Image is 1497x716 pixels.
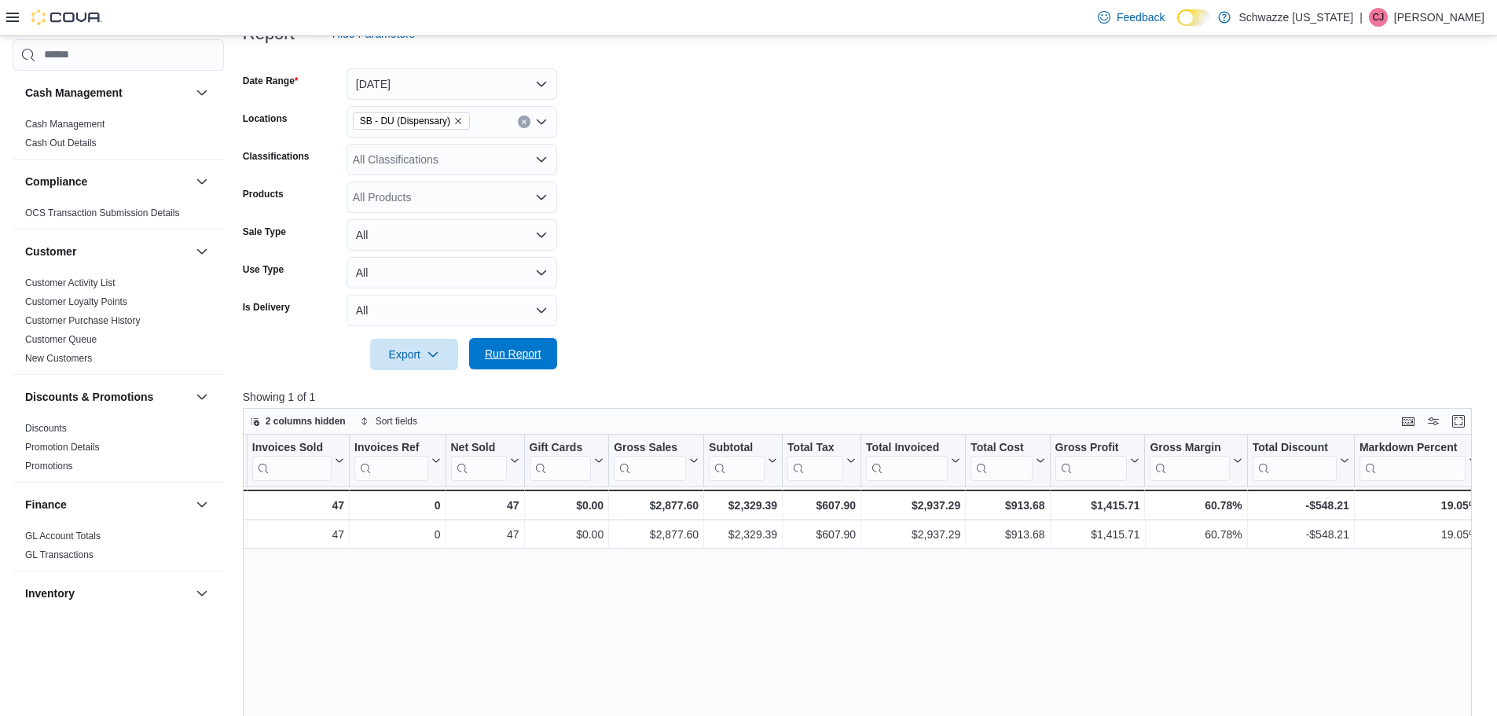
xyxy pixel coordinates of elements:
[354,496,440,515] div: 0
[529,496,604,515] div: $0.00
[25,389,153,405] h3: Discounts & Promotions
[354,412,424,431] button: Sort fields
[347,219,557,251] button: All
[787,496,856,515] div: $607.90
[1253,525,1349,544] div: -$548.21
[1150,440,1229,480] div: Gross Margin
[1359,440,1466,455] div: Markdown Percent
[25,315,141,326] a: Customer Purchase History
[1055,440,1139,480] button: Gross Profit
[709,496,777,515] div: $2,329.39
[453,116,463,126] button: Remove SB - DU (Dispensary) from selection in this group
[380,339,449,370] span: Export
[1055,525,1139,544] div: $1,415.71
[787,440,856,480] button: Total Tax
[25,85,189,101] button: Cash Management
[354,440,427,455] div: Invoices Ref
[1055,440,1127,455] div: Gross Profit
[866,440,948,480] div: Total Invoiced
[193,242,211,261] button: Customer
[485,346,541,362] span: Run Report
[25,531,101,542] a: GL Account Totals
[25,442,100,453] a: Promotion Details
[25,296,127,308] span: Customer Loyalty Points
[13,115,224,159] div: Cash Management
[376,415,417,428] span: Sort fields
[970,496,1044,515] div: $913.68
[970,525,1044,544] div: $913.68
[243,188,284,200] label: Products
[450,440,519,480] button: Net Sold
[25,174,189,189] button: Compliance
[1055,440,1127,480] div: Gross Profit
[370,339,458,370] button: Export
[13,274,224,374] div: Customer
[1055,496,1139,515] div: $1,415.71
[1359,496,1478,515] div: 19.05%
[13,419,224,482] div: Discounts & Promotions
[1359,440,1466,480] div: Markdown Percent
[25,549,94,561] span: GL Transactions
[25,85,123,101] h3: Cash Management
[25,497,189,512] button: Finance
[529,525,604,544] div: $0.00
[518,116,530,128] button: Clear input
[243,75,299,87] label: Date Range
[709,440,777,480] button: Subtotal
[243,226,286,238] label: Sale Type
[193,83,211,102] button: Cash Management
[193,584,211,603] button: Inventory
[347,257,557,288] button: All
[252,440,344,480] button: Invoices Sold
[252,496,344,515] div: 47
[1359,440,1478,480] button: Markdown Percent
[243,150,310,163] label: Classifications
[252,440,332,480] div: Invoices Sold
[13,204,224,229] div: Compliance
[1449,412,1468,431] button: Enter fullscreen
[252,525,344,544] div: 47
[1373,8,1385,27] span: CJ
[1394,8,1484,27] p: [PERSON_NAME]
[970,440,1044,480] button: Total Cost
[25,244,76,259] h3: Customer
[1150,440,1242,480] button: Gross Margin
[347,68,557,100] button: [DATE]
[25,497,67,512] h3: Finance
[787,440,843,480] div: Total Tax
[347,295,557,326] button: All
[25,389,189,405] button: Discounts & Promotions
[614,440,686,455] div: Gross Sales
[450,525,519,544] div: 47
[535,116,548,128] button: Open list of options
[354,440,440,480] button: Invoices Ref
[614,496,699,515] div: $2,877.60
[252,440,332,455] div: Invoices Sold
[25,586,75,601] h3: Inventory
[25,137,97,149] span: Cash Out Details
[450,440,506,480] div: Net Sold
[193,387,211,406] button: Discounts & Promotions
[25,423,67,434] a: Discounts
[353,112,470,130] span: SB - DU (Dispensary)
[25,119,105,130] a: Cash Management
[1252,440,1348,480] button: Total Discount
[25,549,94,560] a: GL Transactions
[1150,496,1242,515] div: 60.78%
[25,277,116,289] span: Customer Activity List
[1150,440,1229,455] div: Gross Margin
[243,263,284,276] label: Use Type
[866,525,960,544] div: $2,937.29
[1150,525,1242,544] div: 60.78%
[1177,26,1178,27] span: Dark Mode
[1359,8,1363,27] p: |
[354,525,440,544] div: 0
[866,440,948,455] div: Total Invoiced
[25,333,97,346] span: Customer Queue
[25,118,105,130] span: Cash Management
[1369,8,1388,27] div: Clayton James Willison
[25,296,127,307] a: Customer Loyalty Points
[25,277,116,288] a: Customer Activity List
[1177,9,1210,26] input: Dark Mode
[614,525,699,544] div: $2,877.60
